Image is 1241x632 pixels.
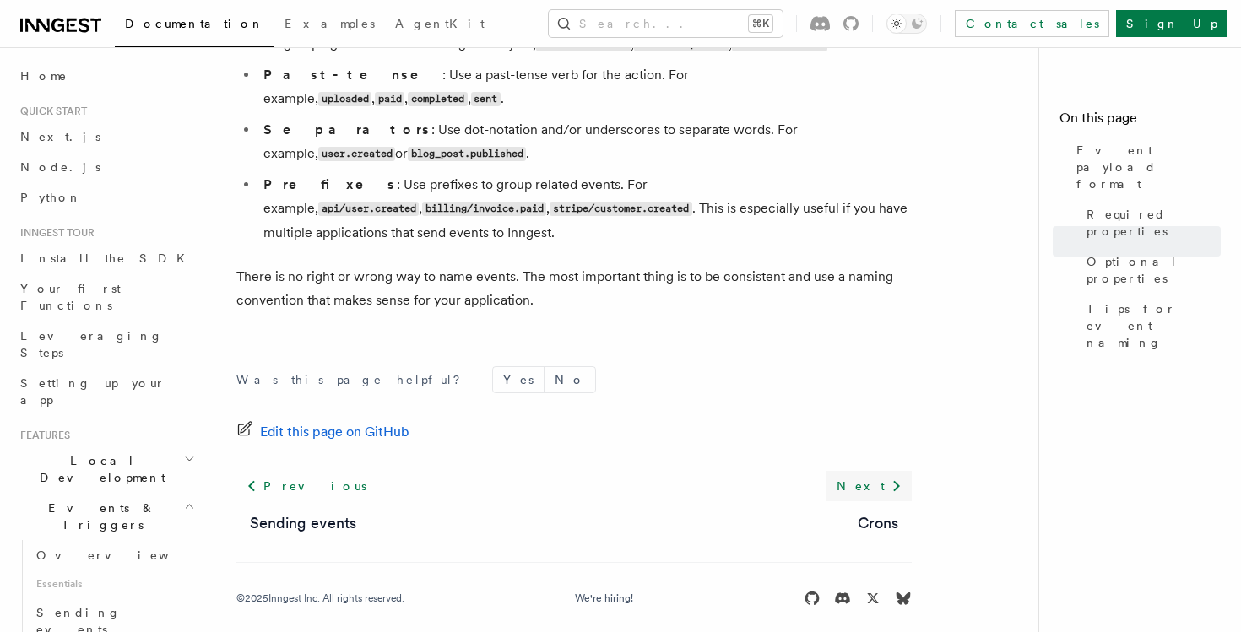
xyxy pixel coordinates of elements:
[545,367,595,392] button: No
[258,173,912,245] li: : Use prefixes to group related events. For example, , , . This is especially useful if you have ...
[30,570,198,597] span: Essentials
[250,511,356,535] a: Sending events
[236,265,912,312] p: There is no right or wrong way to name events. The most important thing is to be consistent and u...
[318,92,371,106] code: uploaded
[14,182,198,213] a: Python
[1070,135,1221,199] a: Event payload format
[549,10,783,37] button: Search...⌘K
[395,17,485,30] span: AgentKit
[375,92,404,106] code: paid
[14,122,198,152] a: Next.js
[1087,206,1221,240] span: Required properties
[285,17,375,30] span: Examples
[20,376,165,407] span: Setting up your app
[14,226,95,240] span: Inngest tour
[14,429,70,442] span: Features
[422,202,546,216] code: billing/invoice.paid
[14,446,198,493] button: Local Development
[260,420,409,444] span: Edit this page on GitHub
[236,420,409,444] a: Edit this page on GitHub
[1080,199,1221,246] a: Required properties
[258,63,912,111] li: : Use a past-tense verb for the action. For example, , , , .
[408,92,467,106] code: completed
[471,92,501,106] code: sent
[20,191,82,204] span: Python
[1087,253,1221,287] span: Optional properties
[575,591,633,605] a: We're hiring!
[408,147,526,161] code: blog_post.published
[263,176,397,192] strong: Prefixes
[36,548,210,562] span: Overview
[1080,294,1221,358] a: Tips for event naming
[1087,300,1221,351] span: Tips for event naming
[749,15,772,32] kbd: ⌘K
[385,5,495,46] a: AgentKit
[20,282,121,312] span: Your first Functions
[493,367,544,392] button: Yes
[1059,108,1221,135] h4: On this page
[14,152,198,182] a: Node.js
[955,10,1109,37] a: Contact sales
[274,5,385,46] a: Examples
[318,147,395,161] code: user.created
[20,68,68,84] span: Home
[14,368,198,415] a: Setting up your app
[550,202,691,216] code: stripe/customer.created
[14,61,198,91] a: Home
[20,130,100,143] span: Next.js
[14,500,184,533] span: Events & Triggers
[20,160,100,174] span: Node.js
[826,471,912,501] a: Next
[263,67,442,83] strong: Past-tense
[14,452,184,486] span: Local Development
[14,493,198,540] button: Events & Triggers
[258,118,912,166] li: : Use dot-notation and/or underscores to separate words. For example, or .
[14,105,87,118] span: Quick start
[1080,246,1221,294] a: Optional properties
[236,591,404,605] div: © 2025 Inngest Inc. All rights reserved.
[14,273,198,321] a: Your first Functions
[1116,10,1227,37] a: Sign Up
[14,321,198,368] a: Leveraging Steps
[14,243,198,273] a: Install the SDK
[30,540,198,570] a: Overview
[20,329,163,359] span: Leveraging Steps
[125,17,264,30] span: Documentation
[318,202,419,216] code: api/user.created
[236,371,472,388] p: Was this page helpful?
[263,122,431,138] strong: Separators
[20,251,195,265] span: Install the SDK
[1076,142,1221,192] span: Event payload format
[115,5,274,47] a: Documentation
[858,511,898,535] a: Crons
[236,471,376,501] a: Previous
[886,14,927,34] button: Toggle dark mode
